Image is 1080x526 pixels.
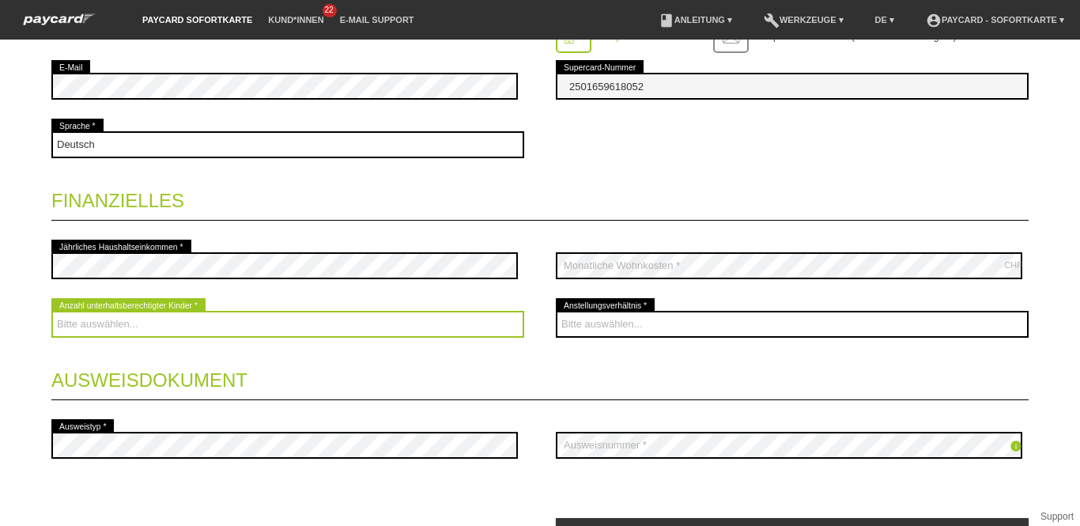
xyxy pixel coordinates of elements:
i: account_circle [926,13,942,28]
div: CHF [1004,260,1022,270]
a: Kund*innen [260,15,331,25]
a: buildWerkzeuge ▾ [756,15,852,25]
i: build [764,13,780,28]
a: E-Mail Support [332,15,422,25]
i: info [1010,440,1022,452]
i: book [659,13,674,28]
a: account_circlepaycard - Sofortkarte ▾ [918,15,1072,25]
legend: Ausweisdokument [51,354,1029,400]
a: info [1010,441,1022,455]
a: DE ▾ [867,15,902,25]
a: paycard Sofortkarte [134,15,260,25]
span: 22 [323,4,337,17]
legend: Finanzielles [51,174,1029,221]
img: paycard Sofortkarte [16,11,103,28]
a: bookAnleitung ▾ [651,15,740,25]
a: Support [1040,511,1074,522]
a: paycard Sofortkarte [16,18,103,30]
